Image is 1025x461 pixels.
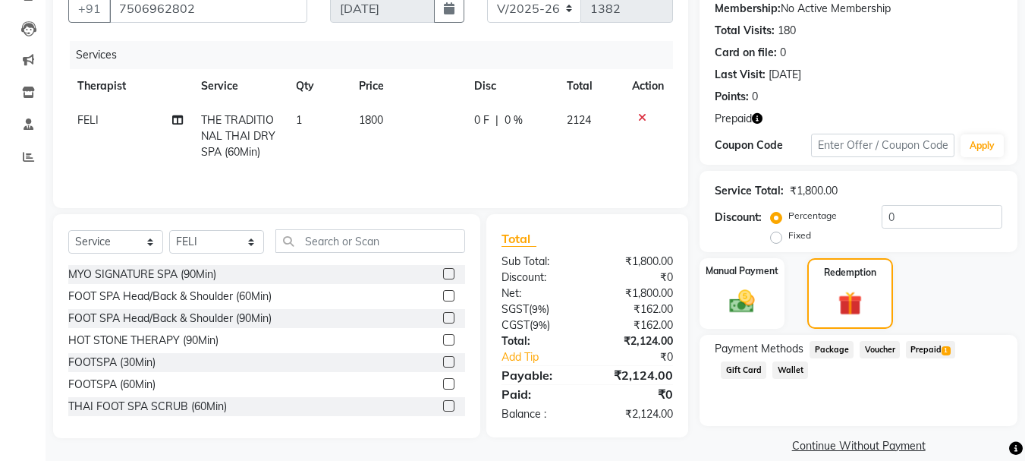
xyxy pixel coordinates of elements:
[567,113,591,127] span: 2124
[68,355,156,371] div: FOOTSPA (30Min)
[495,112,498,128] span: |
[587,286,684,302] div: ₹1,800.00
[558,69,623,103] th: Total
[490,406,587,422] div: Balance :
[533,319,547,331] span: 9%
[703,438,1014,454] a: Continue Without Payment
[490,317,587,333] div: ( )
[587,254,684,270] div: ₹1,800.00
[587,317,684,333] div: ₹162.00
[287,69,350,103] th: Qty
[587,333,684,349] div: ₹2,124.00
[68,311,272,327] div: FOOT SPA Head/Back & Shoulder (90Min)
[490,286,587,302] div: Net:
[715,89,749,105] div: Points:
[778,23,796,39] div: 180
[788,209,837,223] label: Percentage
[490,254,587,270] div: Sub Total:
[68,289,272,305] div: FOOT SPA Head/Back & Shoulder (60Min)
[490,333,587,349] div: Total:
[623,69,673,103] th: Action
[942,346,950,355] span: 1
[490,366,587,384] div: Payable:
[359,113,383,127] span: 1800
[715,23,775,39] div: Total Visits:
[68,333,219,349] div: HOT STONE THERAPY (90Min)
[769,67,801,83] div: [DATE]
[715,1,1002,17] div: No Active Membership
[715,1,781,17] div: Membership:
[752,89,758,105] div: 0
[350,69,466,103] th: Price
[715,111,752,127] span: Prepaid
[296,113,302,127] span: 1
[68,377,156,393] div: FOOTSPA (60Min)
[780,45,786,61] div: 0
[788,229,811,242] label: Fixed
[490,349,603,365] a: Add Tip
[201,113,275,159] span: THE TRADITIONAL THAI DRY SPA (60Min)
[275,229,465,253] input: Search or Scan
[490,270,587,286] div: Discount:
[505,112,523,128] span: 0 %
[721,362,766,379] span: Gift Card
[501,302,529,316] span: SGST
[722,287,762,316] img: _cash.svg
[706,264,778,278] label: Manual Payment
[68,399,227,415] div: THAI FOOT SPA SCRUB (60Min)
[501,318,530,332] span: CGST
[961,134,1004,157] button: Apply
[474,112,489,128] span: 0 F
[831,289,869,318] img: _gift.svg
[490,302,587,317] div: ( )
[810,341,854,358] span: Package
[532,303,546,315] span: 9%
[604,349,685,365] div: ₹0
[906,341,955,358] span: Prepaid
[715,341,803,357] span: Payment Methods
[715,137,810,153] div: Coupon Code
[587,366,684,384] div: ₹2,124.00
[587,406,684,422] div: ₹2,124.00
[715,67,766,83] div: Last Visit:
[860,341,900,358] span: Voucher
[465,69,558,103] th: Disc
[824,266,876,279] label: Redemption
[77,113,99,127] span: FELI
[70,41,684,69] div: Services
[715,210,762,226] div: Discount:
[490,385,587,403] div: Paid:
[587,385,684,403] div: ₹0
[68,69,192,103] th: Therapist
[587,270,684,286] div: ₹0
[772,362,808,379] span: Wallet
[501,231,536,247] span: Total
[192,69,287,103] th: Service
[715,183,784,199] div: Service Total:
[811,134,954,157] input: Enter Offer / Coupon Code
[790,183,838,199] div: ₹1,800.00
[715,45,777,61] div: Card on file:
[587,302,684,317] div: ₹162.00
[68,267,216,283] div: MYO SIGNATURE SPA (90Min)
